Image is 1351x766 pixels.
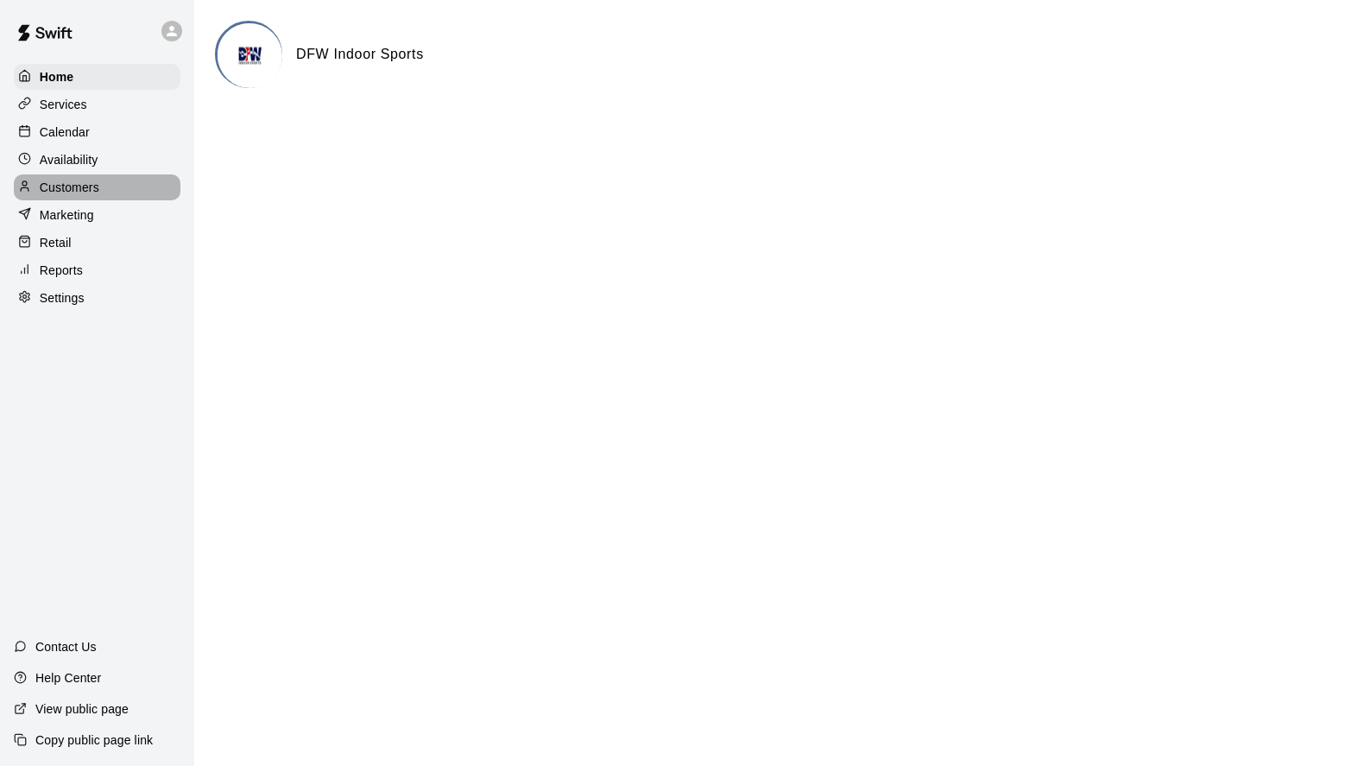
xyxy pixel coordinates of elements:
p: Reports [40,262,83,279]
p: Settings [40,289,85,307]
p: View public page [35,700,129,718]
p: Home [40,68,74,85]
a: Retail [14,230,180,256]
p: Customers [40,179,99,196]
a: Marketing [14,202,180,228]
p: Marketing [40,206,94,224]
a: Availability [14,147,180,173]
h6: DFW Indoor Sports [296,43,424,66]
p: Help Center [35,669,101,687]
p: Contact Us [35,638,97,655]
a: Reports [14,257,180,283]
a: Services [14,92,180,117]
a: Customers [14,174,180,200]
p: Retail [40,234,72,251]
p: Services [40,96,87,113]
p: Copy public page link [35,731,153,749]
img: DFW Indoor Sports logo [218,23,282,88]
p: Calendar [40,123,90,141]
p: Availability [40,151,98,168]
a: Settings [14,285,180,311]
a: Home [14,64,180,90]
a: Calendar [14,119,180,145]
